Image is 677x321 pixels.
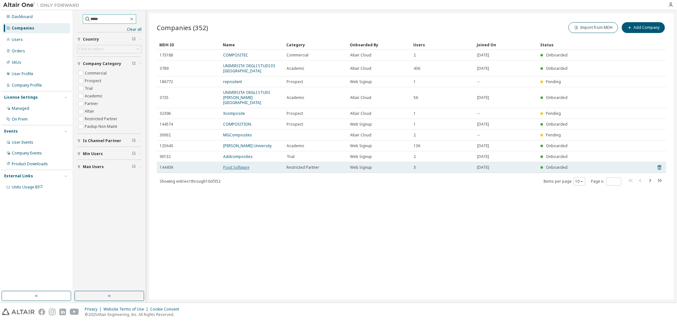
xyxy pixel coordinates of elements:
[477,66,489,71] span: [DATE]
[350,53,371,58] span: Altair Cloud
[477,53,489,58] span: [DATE]
[160,154,171,159] span: 90132
[160,53,173,58] span: 173188
[4,174,33,179] div: External Links
[414,53,416,58] span: 2
[575,179,584,184] button: 10
[287,111,303,116] span: Prospect
[12,49,25,54] div: Orders
[350,133,371,138] span: Altair Cloud
[287,122,303,127] span: Prospect
[12,117,28,122] div: On Prem
[546,121,567,127] span: Onboarded
[160,143,173,148] span: 125640
[85,92,104,100] label: Academic
[546,111,561,116] span: Pending
[12,151,42,156] div: Company Events
[160,66,169,71] span: 3789
[350,165,372,170] span: Web Signup
[83,138,121,143] span: Is Channel Partner
[477,122,489,127] span: [DATE]
[159,40,218,50] div: MDH ID
[477,111,480,116] span: --
[12,184,43,190] span: Units Usage BI
[85,312,183,317] p: © 2025 Altair Engineering, Inc. All Rights Reserved.
[85,123,118,130] label: Paidup Non Maint
[12,140,33,145] div: User Events
[413,40,472,50] div: Users
[223,154,253,159] a: Addcomposites
[83,37,99,42] span: Country
[414,122,416,127] span: 1
[160,111,171,116] span: 32396
[103,307,150,312] div: Website Terms of Use
[350,79,372,84] span: Web Signup
[477,79,480,84] span: --
[223,79,242,84] a: repositenl
[223,52,248,58] a: COMPOSITEC
[287,66,304,71] span: Academic
[414,95,418,100] span: 56
[546,95,567,100] span: Onboarded
[286,40,345,50] div: Category
[77,134,142,148] button: Is Channel Partner
[12,83,42,88] div: Company Profile
[414,165,416,170] span: 3
[287,143,304,148] span: Academic
[350,143,372,148] span: Web Signup
[477,165,489,170] span: [DATE]
[477,95,489,100] span: [DATE]
[83,164,104,169] span: Max Users
[132,138,136,143] span: Clear filter
[223,121,252,127] a: COMPOSITION.
[477,143,489,148] span: [DATE]
[414,143,420,148] span: 136
[79,47,103,52] div: Click to select
[4,129,18,134] div: Events
[150,307,183,312] div: Cookie Consent
[77,147,142,161] button: Min Users
[546,52,567,58] span: Onboarded
[12,14,33,19] div: Dashboard
[568,22,618,33] button: Import from MDH
[132,61,136,66] span: Clear filter
[414,111,416,116] span: 1
[223,111,245,116] a: Xcomposite
[350,95,371,100] span: Altair Cloud
[3,2,83,8] img: Altair One
[414,154,416,159] span: 2
[160,95,169,100] span: 3725
[546,143,567,148] span: Onboarded
[350,154,372,159] span: Web Signup
[70,309,79,315] img: youtube.svg
[546,165,567,170] span: Onboarded
[85,100,99,108] label: Partner
[350,40,408,50] div: Onboarded By
[350,122,372,127] span: Web Signup
[157,23,208,32] span: Companies (352)
[49,309,56,315] img: instagram.svg
[223,40,281,50] div: Name
[12,106,29,111] div: Managed
[540,40,628,50] div: Status
[160,165,173,170] span: 144409
[85,108,96,115] label: Altair
[223,132,252,138] a: MGComposites
[4,95,38,100] div: License Settings
[59,309,66,315] img: linkedin.svg
[350,66,371,71] span: Altair Cloud
[77,160,142,174] button: Max Users
[414,66,420,71] span: 436
[477,133,480,138] span: --
[546,132,561,138] span: Pending
[83,151,103,156] span: Min Users
[85,85,94,92] label: Trial
[85,77,103,85] label: Prospect
[2,309,35,315] img: altair_logo.svg
[12,161,48,167] div: Product Downloads
[160,79,173,84] span: 186772
[287,95,304,100] span: Academic
[223,90,270,105] a: UNIVERSITA' DEGLI STUDI [PERSON_NAME][GEOGRAPHIC_DATA]
[83,61,121,66] span: Company Category
[477,40,535,50] div: Joined On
